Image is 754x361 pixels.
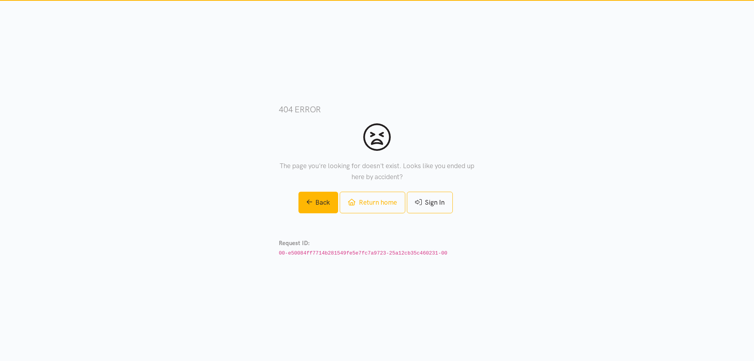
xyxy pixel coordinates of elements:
[279,240,310,247] strong: Request ID:
[298,192,339,213] a: Back
[279,250,447,256] code: 00-e50084ff7714b281549fe5e7fc7a9723-25a12cb35c460231-00
[407,192,453,213] a: Sign In
[279,161,475,182] p: The page you're looking for doesn't exist. Looks like you ended up here by accident?
[279,104,475,115] h3: 404 error
[340,192,405,213] a: Return home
